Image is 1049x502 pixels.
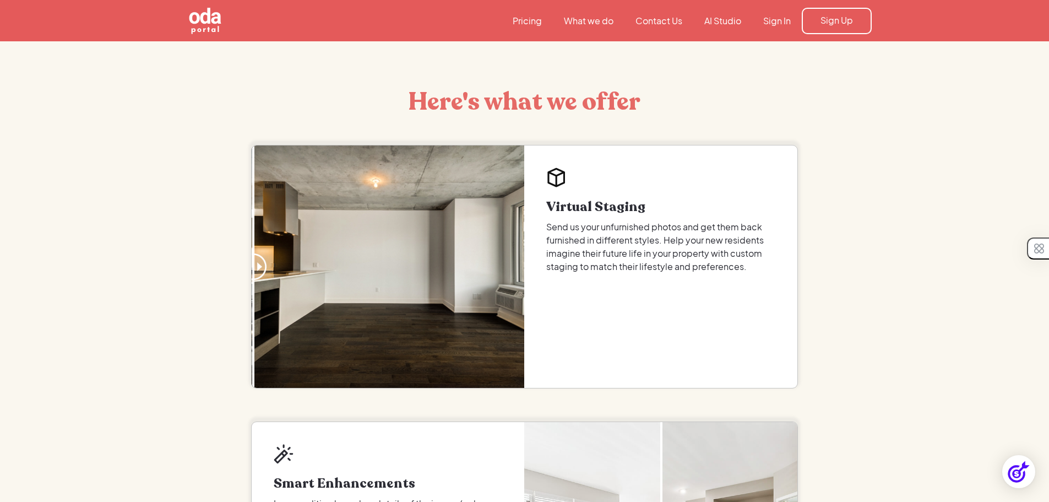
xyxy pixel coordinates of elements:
[624,15,693,27] a: Contact Us
[546,168,566,187] img: Oda Vitual Space
[553,15,624,27] a: What we do
[820,14,853,26] div: Sign Up
[274,444,293,464] img: Oda Smart Enhancement Feature
[802,8,872,34] a: Sign Up
[693,15,752,27] a: AI Studio
[178,7,282,35] a: home
[546,201,775,214] h3: Virtual Staging
[546,220,775,273] p: Send us your unfurnished photos and get them back furnished in different styles. Help your new re...
[752,15,802,27] a: Sign In
[313,85,736,118] h2: Here's what we offer
[502,15,553,27] a: Pricing
[274,477,503,490] h3: Smart Enhancements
